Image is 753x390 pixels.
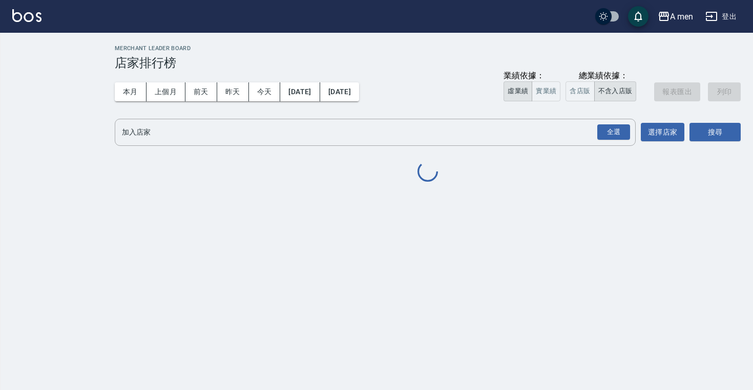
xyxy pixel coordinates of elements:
div: 總業績依據： [579,71,628,81]
button: save [628,6,649,27]
button: 不含入店販 [594,81,637,101]
a: 報表匯出 [646,86,700,96]
button: 選擇店家 [641,123,684,142]
button: 虛業績 [504,81,532,101]
button: 實業績 [532,81,560,101]
button: 今天 [249,82,281,101]
h3: 店家排行榜 [115,56,741,70]
div: 全選 [597,124,630,140]
button: 含店販 [566,81,594,101]
button: 前天 [185,82,217,101]
img: Logo [12,9,41,22]
button: 上個月 [147,82,185,101]
button: A men [654,6,697,27]
button: Open [595,122,632,142]
div: 業績依據： [504,71,560,81]
button: [DATE] [320,82,359,101]
div: A men [670,10,693,23]
h2: Merchant Leader Board [115,45,741,52]
button: 搜尋 [689,123,741,142]
input: 店家名稱 [119,123,616,141]
button: 本月 [115,82,147,101]
button: 登出 [701,7,741,26]
button: [DATE] [280,82,320,101]
button: 昨天 [217,82,249,101]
